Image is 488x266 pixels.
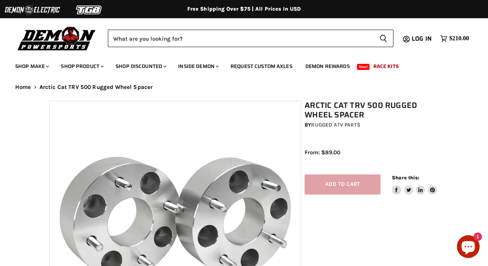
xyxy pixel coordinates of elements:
a: Shop Discounted [110,59,171,74]
img: TGB Logo 2 [61,3,118,17]
span: Log in [412,34,432,43]
a: Rugged ATV Parts [311,122,360,128]
button: Search [373,30,393,47]
ul: Main menu [9,55,467,74]
a: $210.00 [436,33,473,44]
a: Shop Product [55,59,108,74]
inbox-online-store-chat: Shopify online store chat [455,235,482,260]
a: Race Kits [368,59,404,74]
span: Arctic Cat TRV 500 Rugged Wheel Spacer [39,84,153,90]
a: Demon Rewards [300,59,355,74]
span: Share this: [392,175,419,180]
input: Search [108,30,373,47]
img: Demon Powersports [15,25,98,52]
a: Inside Demon [172,59,223,74]
h1: Arctic Cat TRV 500 Rugged Wheel Spacer [305,101,442,120]
a: Request Custom Axles [225,59,298,74]
a: Home [15,84,31,90]
span: $210.00 [449,35,469,42]
form: Product [108,30,393,47]
img: Demon Electric Logo 2 [4,3,61,17]
a: Shop Make [9,59,54,74]
aside: Share this: [392,174,437,195]
span: From: $89.00 [305,149,340,156]
span: New! [357,64,370,70]
div: by [305,121,442,129]
a: Log in [408,35,436,42]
